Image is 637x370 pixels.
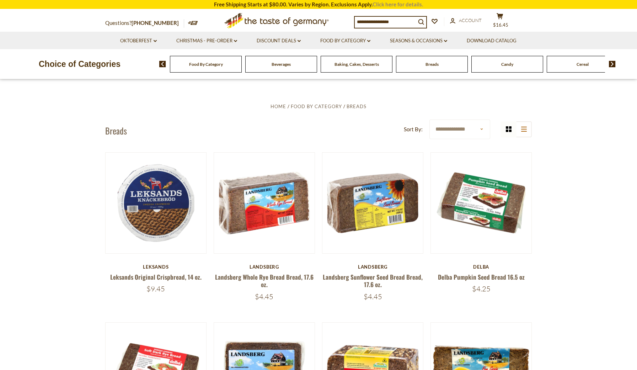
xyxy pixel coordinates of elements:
a: Landsberg Whole Rye Bread Bread, 17.6 oz. [215,273,314,289]
a: Click here for details. [373,1,423,7]
a: Candy [501,62,513,67]
a: Christmas - PRE-ORDER [176,37,237,45]
a: Breads [425,62,439,67]
span: $16.45 [493,22,508,28]
span: $4.25 [472,284,491,293]
span: Account [459,17,482,23]
img: next arrow [609,61,616,67]
div: Delba [430,264,532,270]
h1: Breads [105,125,127,136]
a: Seasons & Occasions [390,37,447,45]
a: Food By Category [291,104,342,109]
span: $9.45 [146,284,165,293]
button: $16.45 [489,13,510,31]
img: Landsberg Sunflower Seed Bread Bread, 17.6 oz. [322,153,423,253]
img: Delba Pumpkin Seed Bread 16.5 oz [431,153,531,253]
img: previous arrow [159,61,166,67]
img: Landsberg Whole Rye Bread Bread, 17.6 oz. [214,153,315,253]
a: Breads [347,104,366,109]
a: Landsberg Sunflower Seed Bread Bread, 17.6 oz. [323,273,423,289]
div: Leksands [105,264,207,270]
a: Food By Category [189,62,223,67]
label: Sort By: [404,125,423,134]
a: Account [450,17,482,25]
a: Cereal [577,62,589,67]
a: Oktoberfest [120,37,157,45]
span: $4.45 [364,292,382,301]
a: Discount Deals [257,37,301,45]
div: Landsberg [214,264,315,270]
a: Home [271,104,286,109]
p: Questions? [105,18,184,28]
div: Landsberg [322,264,423,270]
span: $4.45 [255,292,273,301]
a: Food By Category [320,37,370,45]
a: Beverages [272,62,291,67]
img: Leksands Original Crispbread, 14 oz. [106,153,206,253]
a: [PHONE_NUMBER] [132,20,179,26]
a: Leksands Original Crispbread, 14 oz. [110,273,202,281]
a: Download Catalog [467,37,516,45]
a: Delba Pumpkin Seed Bread 16.5 oz [438,273,525,281]
a: Baking, Cakes, Desserts [334,62,379,67]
